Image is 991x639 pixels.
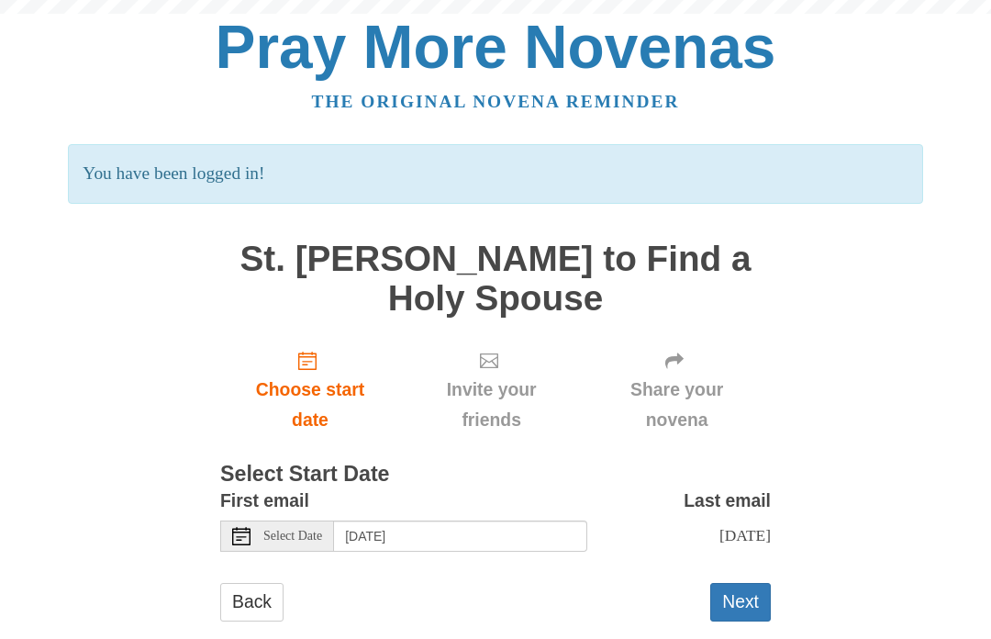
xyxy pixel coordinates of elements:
a: The original novena reminder [312,92,680,111]
a: Back [220,583,284,621]
span: [DATE] [719,526,771,544]
label: Last email [684,486,771,516]
span: Select Date [263,530,322,543]
div: Click "Next" to confirm your start date first. [400,336,583,445]
h1: St. [PERSON_NAME] to Find a Holy Spouse [220,240,771,318]
h3: Select Start Date [220,463,771,487]
button: Next [710,583,771,621]
span: Share your novena [601,375,752,435]
label: First email [220,486,309,516]
span: Invite your friends [418,375,564,435]
span: Choose start date [239,375,382,435]
a: Choose start date [220,336,400,445]
div: Click "Next" to confirm your start date first. [583,336,771,445]
p: You have been logged in! [68,144,922,204]
a: Pray More Novenas [216,13,776,81]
